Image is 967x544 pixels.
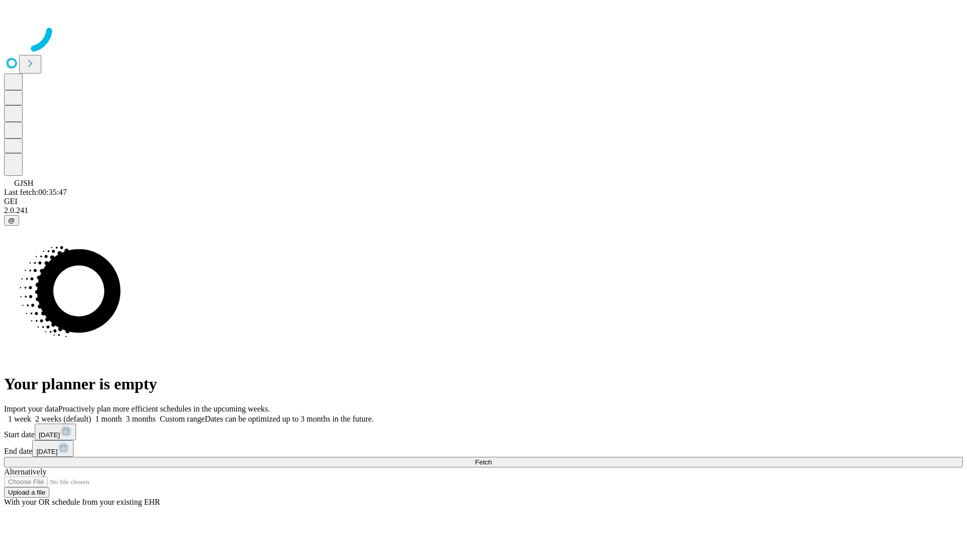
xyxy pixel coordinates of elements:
[4,206,963,215] div: 2.0.241
[58,404,270,413] span: Proactively plan more efficient schedules in the upcoming weeks.
[4,188,67,196] span: Last fetch: 00:35:47
[95,415,122,423] span: 1 month
[4,487,49,498] button: Upload a file
[160,415,204,423] span: Custom range
[205,415,374,423] span: Dates can be optimized up to 3 months in the future.
[4,375,963,393] h1: Your planner is empty
[4,215,19,226] button: @
[4,424,963,440] div: Start date
[32,440,74,457] button: [DATE]
[36,448,57,455] span: [DATE]
[4,440,963,457] div: End date
[4,467,46,476] span: Alternatively
[39,431,60,439] span: [DATE]
[8,415,31,423] span: 1 week
[35,424,76,440] button: [DATE]
[475,458,492,466] span: Fetch
[4,498,160,506] span: With your OR schedule from your existing EHR
[35,415,91,423] span: 2 weeks (default)
[8,217,15,224] span: @
[14,179,33,187] span: GJSH
[4,404,58,413] span: Import your data
[4,197,963,206] div: GEI
[126,415,156,423] span: 3 months
[4,457,963,467] button: Fetch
